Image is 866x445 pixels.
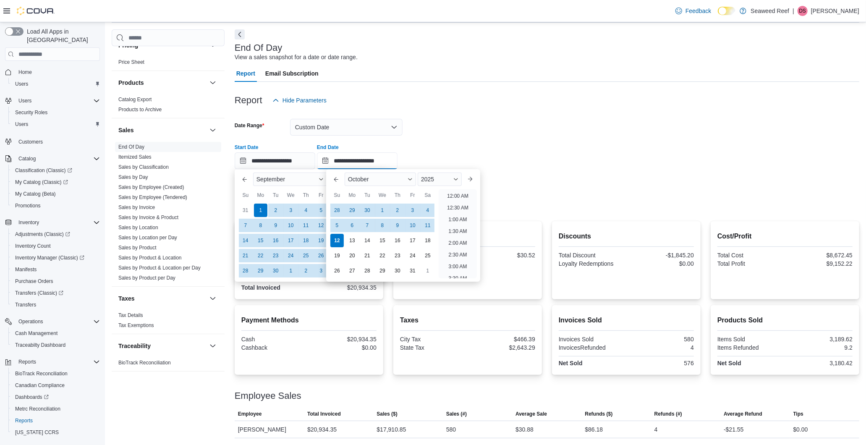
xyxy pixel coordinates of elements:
a: Customers [15,137,46,147]
button: Products [208,78,218,88]
h3: Products [118,79,144,87]
li: 1:00 AM [445,215,471,225]
li: 3:30 AM [445,273,471,283]
div: Su [330,188,344,202]
button: Taxes [208,293,218,304]
h3: Report [235,95,262,105]
div: day-2 [391,204,404,217]
div: day-18 [421,234,434,247]
p: | [793,6,794,16]
span: BioTrack Reconciliation [12,369,100,379]
li: 12:30 AM [444,203,472,213]
a: Products to Archive [118,107,162,113]
button: Reports [8,415,103,427]
div: Su [239,188,252,202]
span: Inventory [15,217,100,228]
div: -$1,845.20 [628,252,694,259]
span: My Catalog (Beta) [12,189,100,199]
a: Feedback [672,3,714,19]
span: Catalog Export [118,96,152,103]
a: Sales by Employee (Tendered) [118,194,187,200]
span: Report [236,65,255,82]
h3: Traceability [118,342,151,350]
div: day-5 [330,219,344,232]
span: Transfers [12,300,100,310]
span: Inventory [18,219,39,226]
div: day-1 [254,204,267,217]
span: Inventory Manager (Classic) [12,253,100,263]
div: Button. Open the month selector. October is currently selected. [345,173,416,186]
span: Sales by Day [118,174,148,181]
div: Loyalty Redemptions [559,260,625,267]
div: day-7 [239,219,252,232]
div: day-26 [314,249,328,262]
button: Taxes [118,294,206,303]
div: Pricing [112,57,225,71]
ul: Time [439,189,477,278]
a: Sales by Location [118,225,158,230]
span: Security Roles [15,109,47,116]
a: Dashboards [8,391,103,403]
div: Tu [361,188,374,202]
span: Metrc Reconciliation [15,406,60,412]
span: Users [15,81,28,87]
h3: End Of Day [235,43,283,53]
label: Start Date [235,144,259,151]
a: [US_STATE] CCRS [12,427,62,437]
span: Feedback [685,7,711,15]
span: Washington CCRS [12,427,100,437]
div: day-24 [284,249,298,262]
div: day-6 [345,219,359,232]
button: Previous Month [330,173,343,186]
a: Tax Exemptions [118,322,154,328]
a: Cash Management [12,328,61,338]
div: day-1 [421,264,434,277]
a: Promotions [12,201,44,211]
span: Sales by Location [118,224,158,231]
button: Catalog [2,153,103,165]
div: Mo [345,188,359,202]
a: Traceabilty Dashboard [12,340,69,350]
div: day-14 [239,234,252,247]
div: day-3 [406,204,419,217]
span: My Catalog (Beta) [15,191,56,197]
div: October, 2025 [330,203,435,278]
button: Users [8,118,103,130]
a: Classification (Classic) [8,165,103,176]
div: day-8 [376,219,389,232]
a: BioTrack Reconciliation [118,360,171,366]
button: Sales [118,126,206,134]
span: Load All Apps in [GEOGRAPHIC_DATA] [24,27,100,44]
span: Operations [15,317,100,327]
span: Sales by Product [118,244,157,251]
span: [US_STATE] CCRS [15,429,59,436]
div: day-28 [330,204,344,217]
div: Sa [421,188,434,202]
span: Operations [18,318,43,325]
div: day-7 [361,219,374,232]
span: Sales by Location per Day [118,234,177,241]
span: Security Roles [12,107,100,118]
span: Home [18,69,32,76]
div: Fr [314,188,328,202]
div: day-29 [345,204,359,217]
button: Inventory [15,217,42,228]
span: Classification (Classic) [15,167,72,174]
button: Traceability [208,341,218,351]
span: Dashboards [12,392,100,402]
input: Dark Mode [718,7,735,16]
span: Dashboards [15,394,49,400]
span: Cash Management [15,330,58,337]
span: My Catalog (Classic) [12,177,100,187]
div: day-10 [284,219,298,232]
a: Adjustments (Classic) [8,228,103,240]
li: 3:00 AM [445,262,471,272]
div: Mo [254,188,267,202]
a: Catalog Export [118,97,152,102]
div: day-9 [269,219,283,232]
a: Classification (Classic) [12,165,76,175]
span: Users [15,121,28,128]
span: Sales by Product & Location [118,254,182,261]
button: Operations [15,317,47,327]
div: day-23 [269,249,283,262]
